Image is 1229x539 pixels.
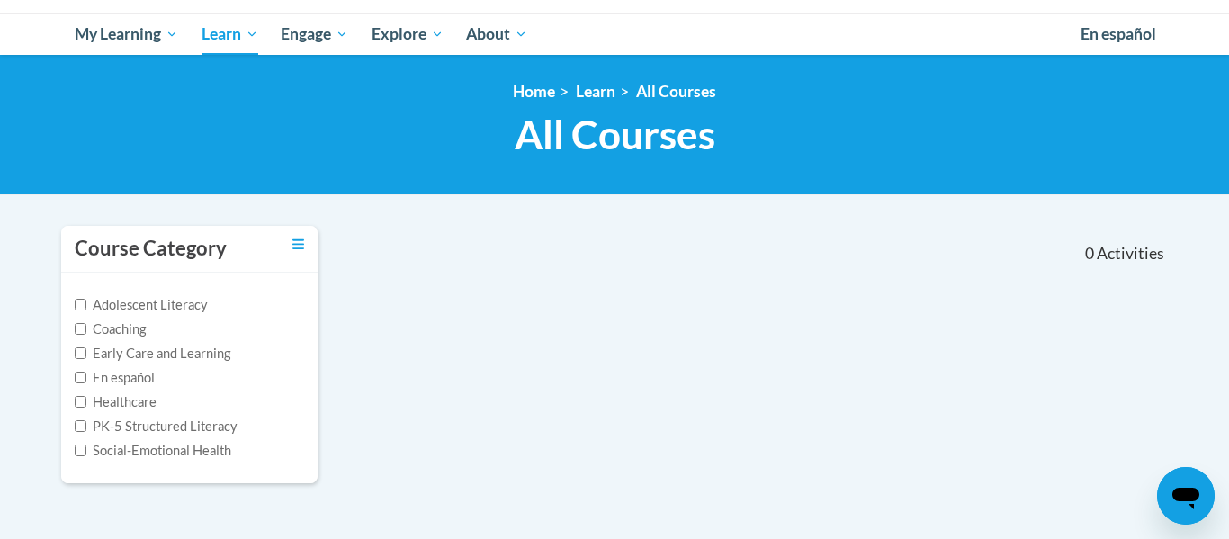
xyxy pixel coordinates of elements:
[1097,244,1164,264] span: Activities
[466,23,527,45] span: About
[48,13,1181,55] div: Main menu
[515,111,715,158] span: All Courses
[360,13,455,55] a: Explore
[576,82,615,101] a: Learn
[75,372,86,383] input: Checkbox for Options
[1069,15,1168,53] a: En español
[269,13,360,55] a: Engage
[75,392,157,412] label: Healthcare
[75,344,230,364] label: Early Care and Learning
[75,23,178,45] span: My Learning
[75,368,155,388] label: En español
[75,417,238,436] label: PK-5 Structured Literacy
[372,23,444,45] span: Explore
[190,13,270,55] a: Learn
[75,299,86,310] input: Checkbox for Options
[1157,467,1215,525] iframe: Button to launch messaging window
[75,295,208,315] label: Adolescent Literacy
[281,23,348,45] span: Engage
[1081,24,1156,43] span: En español
[202,23,258,45] span: Learn
[63,13,190,55] a: My Learning
[75,319,146,339] label: Coaching
[75,235,227,263] h3: Course Category
[75,396,86,408] input: Checkbox for Options
[636,82,716,101] a: All Courses
[455,13,540,55] a: About
[75,347,86,359] input: Checkbox for Options
[513,82,555,101] a: Home
[292,235,304,255] a: Toggle collapse
[1085,244,1094,264] span: 0
[75,420,86,432] input: Checkbox for Options
[75,441,231,461] label: Social-Emotional Health
[75,323,86,335] input: Checkbox for Options
[75,445,86,456] input: Checkbox for Options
